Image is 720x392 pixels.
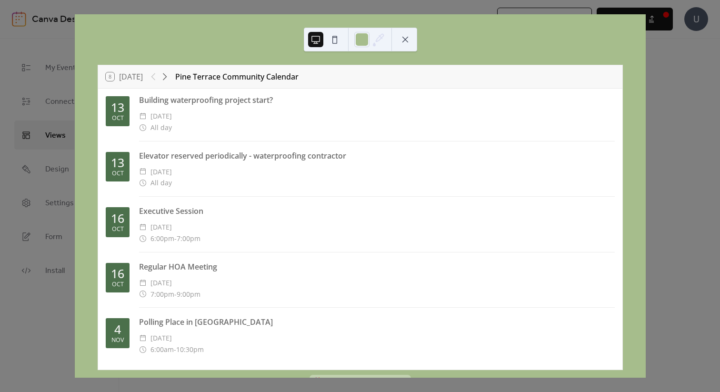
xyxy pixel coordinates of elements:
[150,111,172,122] span: [DATE]
[150,233,174,244] span: 6:00pm
[174,289,177,300] span: -
[150,277,172,289] span: [DATE]
[326,378,408,386] div: Powered by
[139,166,147,178] div: ​
[139,94,615,106] div: Building waterproofing project start?
[150,289,174,300] span: 7:00pm
[139,150,615,161] div: Elevator reserved periodically - waterproofing contractor
[111,212,124,224] div: 16
[139,205,615,217] div: Executive Session
[139,221,147,233] div: ​
[150,122,172,133] span: All day
[112,171,124,177] div: Oct
[175,71,299,82] div: Pine Terrace Community Calendar
[174,233,177,244] span: -
[111,101,124,113] div: 13
[114,323,121,335] div: 4
[111,337,124,343] div: Nov
[176,344,204,355] span: 10:30pm
[139,344,147,355] div: ​
[139,332,147,344] div: ​
[150,177,172,189] span: All day
[112,115,124,121] div: Oct
[150,344,174,355] span: 6:00am
[111,268,124,280] div: 16
[111,157,124,169] div: 13
[139,233,147,244] div: ​
[139,177,147,189] div: ​
[139,316,615,328] div: Polling Place in [GEOGRAPHIC_DATA]
[112,226,124,232] div: Oct
[177,289,200,300] span: 9:00pm
[174,344,176,355] span: -
[150,332,172,344] span: [DATE]
[139,261,615,272] div: Regular HOA Meeting
[139,122,147,133] div: ​
[150,221,172,233] span: [DATE]
[139,111,147,122] div: ​
[139,289,147,300] div: ​
[112,281,124,288] div: Oct
[361,378,408,386] a: [DOMAIN_NAME]
[150,166,172,178] span: [DATE]
[139,277,147,289] div: ​
[177,233,200,244] span: 7:00pm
